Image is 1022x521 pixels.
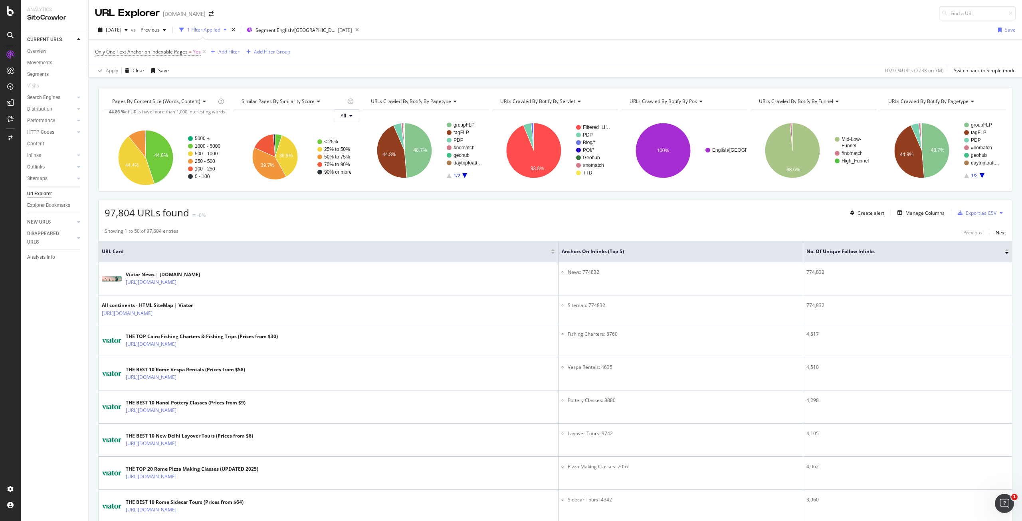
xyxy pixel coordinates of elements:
[102,364,122,384] img: main image
[583,147,594,153] text: POI/*
[454,122,475,128] text: groupFLP
[806,463,1009,470] div: 4,062
[583,140,596,145] text: Blog/*
[95,24,131,36] button: [DATE]
[158,67,169,74] div: Save
[255,27,335,34] span: Segment: English/[GEOGRAPHIC_DATA]
[27,174,48,183] div: Sitemaps
[27,70,49,79] div: Segments
[905,210,945,216] div: Manage Columns
[126,373,176,381] a: [URL][DOMAIN_NAME]
[195,158,215,164] text: 250 - 500
[27,190,52,198] div: Url Explorer
[324,169,352,175] text: 90% or more
[105,116,229,185] div: A chart.
[806,364,1009,371] div: 4,510
[931,147,944,153] text: 48.7%
[27,140,83,148] a: Content
[568,463,800,470] li: Pizza Making Classes: 7057
[493,116,617,185] svg: A chart.
[27,163,45,171] div: Outlinks
[105,228,178,237] div: Showing 1 to 50 of 97,804 entries
[27,253,83,261] a: Analysis Info
[568,496,800,503] li: Sidecar Tours: 4342
[208,47,240,57] button: Add Filter
[971,160,999,166] text: daytriptoatt…
[27,201,83,210] a: Explorer Bookmarks
[106,26,121,33] span: 2025 Aug. 1st
[187,26,220,33] div: 1 Filter Applied
[363,116,488,185] svg: A chart.
[230,26,237,34] div: times
[27,93,75,102] a: Search Engines
[195,136,210,141] text: 5000 +
[500,98,575,105] span: URLs Crawled By Botify By servlet
[254,48,290,55] div: Add Filter Group
[27,36,75,44] a: CURRENT URLS
[126,278,176,286] a: [URL][DOMAIN_NAME]
[995,24,1016,36] button: Save
[324,147,350,152] text: 25% to 50%
[371,98,451,105] span: URLs Crawled By Botify By pagetype
[568,269,800,276] li: News: 774832
[842,158,869,164] text: High_Funnel
[413,147,427,153] text: 48.7%
[996,229,1006,236] div: Next
[963,228,982,237] button: Previous
[842,137,861,142] text: Mid-Low-
[195,151,218,156] text: 500 - 1000
[382,152,396,157] text: 44.8%
[324,154,350,160] text: 50% to 75%
[27,128,75,137] a: HTTP Codes
[971,130,986,135] text: tagFLP
[126,440,176,448] a: [URL][DOMAIN_NAME]
[95,64,118,77] button: Apply
[27,174,75,183] a: Sitemaps
[102,248,549,255] span: URL Card
[27,201,70,210] div: Explorer Bookmarks
[971,173,978,178] text: 1/2
[583,162,604,168] text: #nomatch
[102,397,122,417] img: main image
[806,248,993,255] span: No. of Unique Follow Inlinks
[887,95,999,108] h4: URLs Crawled By Botify By pagetype
[27,253,55,261] div: Analysis Info
[454,153,469,158] text: geohub
[712,147,779,153] text: English/[GEOGRAPHIC_DATA]
[148,64,169,77] button: Save
[102,302,193,309] div: All continents - HTML SiteMap | Viator
[996,228,1006,237] button: Next
[858,210,884,216] div: Create alert
[568,331,800,338] li: Fishing Charters: 8760
[111,95,216,108] h4: Pages By Content Size (Words, Content)
[454,145,475,151] text: #nomatch
[242,98,315,105] span: Similar Pages By Similarity Score
[126,466,258,473] div: THE TOP 20 Rome Pizza Making Classes (UPDATED 2025)
[939,6,1016,20] input: Find a URL
[27,47,83,55] a: Overview
[122,64,145,77] button: Clear
[176,24,230,36] button: 1 Filter Applied
[27,151,41,160] div: Inlinks
[806,430,1009,437] div: 4,105
[193,46,201,57] span: Yes
[334,109,359,122] button: All
[583,132,593,138] text: PDP
[102,463,122,483] img: main image
[126,473,176,481] a: [URL][DOMAIN_NAME]
[369,95,481,108] h4: URLs Crawled By Botify By pagetype
[126,366,245,373] div: THE BEST 10 Rome Vespa Rentals (Prices from $58)
[963,229,982,236] div: Previous
[218,48,240,55] div: Add Filter
[240,95,346,108] h4: Similar Pages By Similarity Score
[806,496,1009,503] div: 3,960
[27,59,83,67] a: Movements
[338,27,352,34] div: [DATE]
[27,36,62,44] div: CURRENT URLS
[234,129,358,185] svg: A chart.
[102,430,122,450] img: main image
[27,230,75,246] a: DISAPPEARED URLS
[971,153,987,158] text: geohub
[27,117,75,125] a: Performance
